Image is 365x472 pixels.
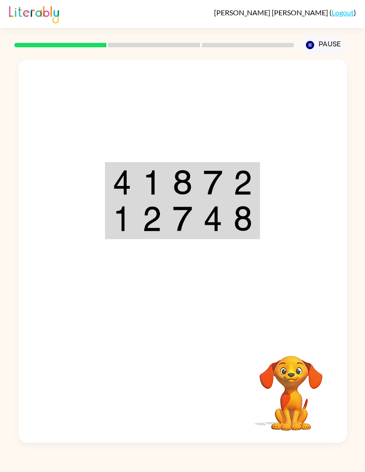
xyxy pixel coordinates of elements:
[142,170,162,195] img: 1
[246,342,336,432] video: Your browser must support playing .mp4 files to use Literably. Please try using another browser.
[173,170,192,195] img: 8
[233,170,252,195] img: 2
[214,8,356,17] div: ( )
[332,8,354,17] a: Logout
[142,206,162,231] img: 2
[173,206,192,231] img: 7
[203,206,223,231] img: 4
[113,206,131,231] img: 1
[113,170,131,195] img: 4
[203,170,223,195] img: 7
[233,206,252,231] img: 8
[214,8,329,17] span: [PERSON_NAME] [PERSON_NAME]
[301,35,347,55] button: Pause
[9,4,59,23] img: Literably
